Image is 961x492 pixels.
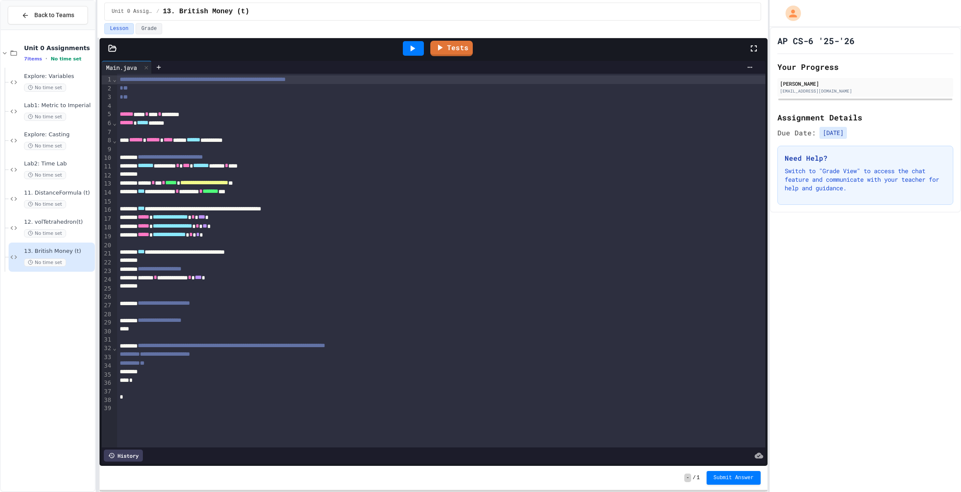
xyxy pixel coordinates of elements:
[24,160,93,168] span: Lab2: Time Lab
[34,11,74,20] span: Back to Teams
[24,189,93,197] span: 11. DistanceFormula (t)
[102,404,112,413] div: 39
[102,327,112,336] div: 30
[24,102,93,109] span: Lab1: Metric to Imperial
[102,63,141,72] div: Main.java
[24,84,66,92] span: No time set
[102,223,112,232] div: 18
[24,113,66,121] span: No time set
[156,8,159,15] span: /
[24,171,66,179] span: No time set
[102,258,112,267] div: 22
[713,474,754,481] span: Submit Answer
[112,345,117,351] span: Fold line
[112,120,117,126] span: Fold line
[102,232,112,241] div: 19
[24,229,66,237] span: No time set
[102,198,112,206] div: 15
[102,206,112,215] div: 16
[777,111,953,123] h2: Assignment Details
[102,189,112,198] div: 14
[102,344,112,353] div: 32
[102,102,112,111] div: 4
[102,249,112,258] div: 21
[102,362,112,371] div: 34
[24,44,93,52] span: Unit 0 Assignments
[102,154,112,163] div: 10
[102,136,112,145] div: 8
[24,200,66,208] span: No time set
[102,128,112,137] div: 7
[430,41,473,56] a: Tests
[163,6,249,17] span: 13. British Money (t)
[24,56,42,62] span: 7 items
[925,458,952,483] iframe: chat widget
[102,396,112,405] div: 38
[24,219,93,226] span: 12. volTetrahedron(t)
[102,145,112,154] div: 9
[51,56,82,62] span: No time set
[104,450,143,462] div: History
[102,215,112,224] div: 17
[777,3,803,23] div: My Account
[24,73,93,80] span: Explore: Variables
[102,285,112,293] div: 25
[102,310,112,319] div: 28
[102,336,112,344] div: 31
[104,23,134,34] button: Lesson
[102,119,112,128] div: 6
[102,301,112,310] div: 27
[684,474,691,482] span: -
[102,267,112,276] div: 23
[112,76,117,83] span: Fold line
[780,80,951,87] div: [PERSON_NAME]
[136,23,162,34] button: Grade
[777,128,816,138] span: Due Date:
[785,153,946,163] h3: Need Help?
[102,293,112,301] div: 26
[112,8,153,15] span: Unit 0 Assignments
[45,55,47,62] span: •
[102,241,112,250] div: 20
[777,61,953,73] h2: Your Progress
[819,127,847,139] span: [DATE]
[693,474,696,481] span: /
[102,371,112,379] div: 35
[102,110,112,119] div: 5
[102,84,112,93] div: 2
[24,142,66,150] span: No time set
[102,276,112,285] div: 24
[112,137,117,144] span: Fold line
[102,379,112,387] div: 36
[102,353,112,362] div: 33
[785,167,946,192] p: Switch to "Grade View" to access the chat feature and communicate with your teacher for help and ...
[24,258,66,267] span: No time set
[24,248,93,255] span: 13. British Money (t)
[102,171,112,180] div: 12
[102,75,112,84] div: 1
[707,471,761,485] button: Submit Answer
[102,180,112,189] div: 13
[102,162,112,171] div: 11
[8,6,88,24] button: Back to Teams
[102,93,112,102] div: 3
[102,61,152,74] div: Main.java
[102,318,112,327] div: 29
[24,131,93,138] span: Explore: Casting
[890,420,952,457] iframe: chat widget
[777,35,855,47] h1: AP CS-6 '25-'26
[697,474,700,481] span: 1
[780,88,951,94] div: [EMAIL_ADDRESS][DOMAIN_NAME]
[102,387,112,396] div: 37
